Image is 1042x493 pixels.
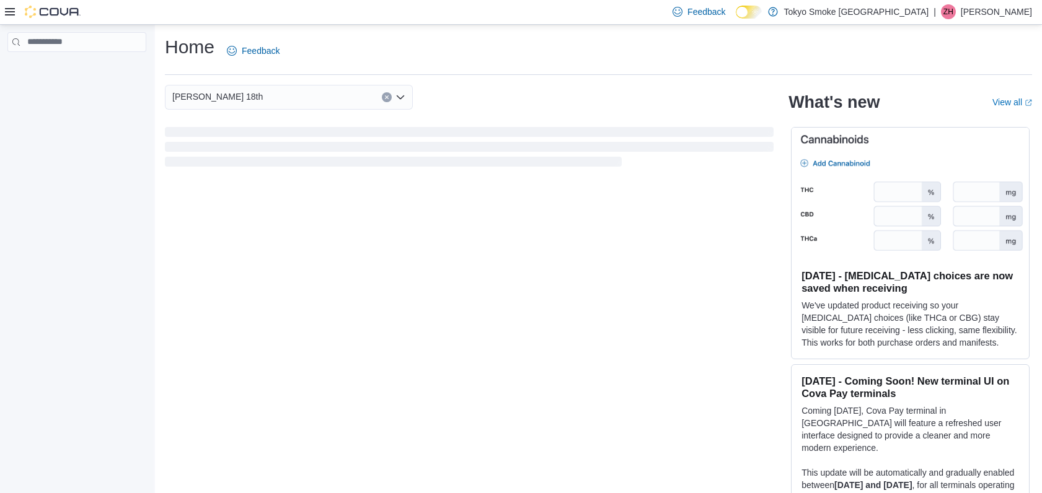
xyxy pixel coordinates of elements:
strong: [DATE] and [DATE] [834,480,912,490]
h3: [DATE] - Coming Soon! New terminal UI on Cova Pay terminals [801,375,1019,399]
span: Feedback [242,45,280,57]
h1: Home [165,35,214,59]
span: [PERSON_NAME] 18th [172,89,263,104]
p: Tokyo Smoke [GEOGRAPHIC_DATA] [784,4,929,19]
p: | [934,4,936,19]
span: Feedback [687,6,725,18]
a: View allExternal link [992,97,1032,107]
h3: [DATE] - [MEDICAL_DATA] choices are now saved when receiving [801,269,1019,294]
a: Feedback [222,38,285,63]
p: Coming [DATE], Cova Pay terminal in [GEOGRAPHIC_DATA] will feature a refreshed user interface des... [801,404,1019,454]
img: Cova [25,6,81,18]
h2: What's new [788,92,880,112]
div: Zoe Hyndman [941,4,956,19]
p: We've updated product receiving so your [MEDICAL_DATA] choices (like THCa or CBG) stay visible fo... [801,299,1019,349]
span: ZH [943,4,953,19]
nav: Complex example [7,55,146,84]
button: Open list of options [395,92,405,102]
p: [PERSON_NAME] [961,4,1032,19]
button: Clear input [382,92,392,102]
span: Loading [165,129,774,169]
svg: External link [1025,99,1032,107]
input: Dark Mode [736,6,762,19]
